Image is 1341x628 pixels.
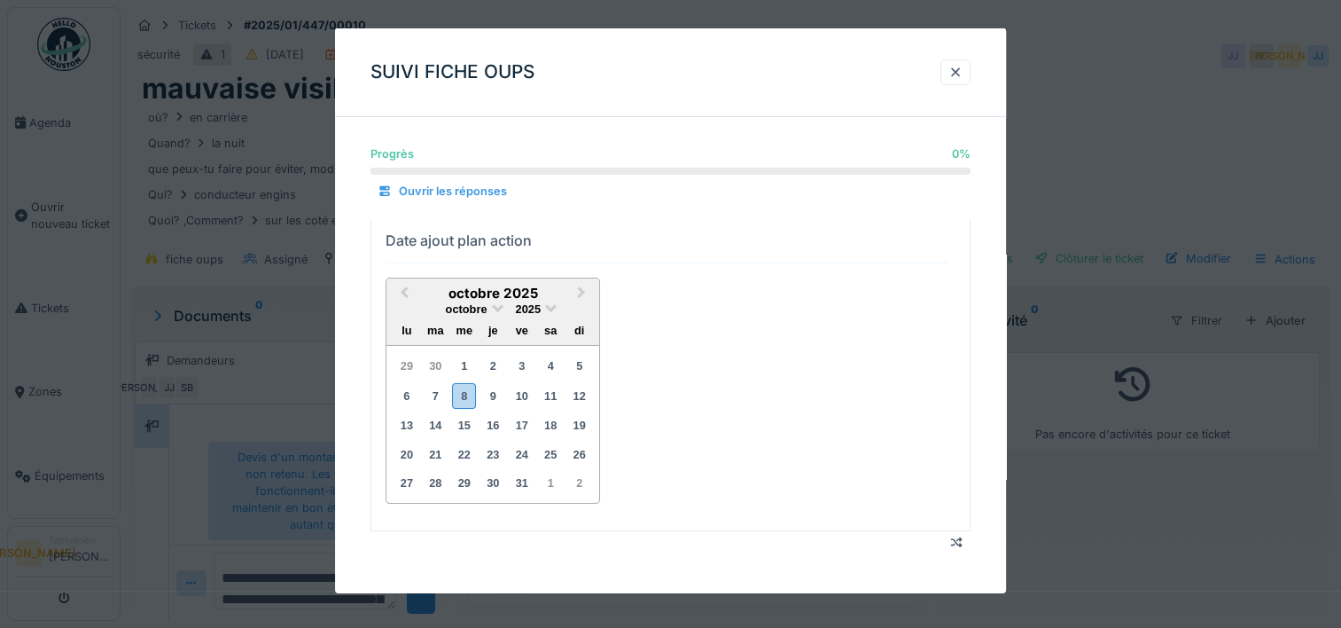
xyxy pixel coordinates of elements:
div: Month octobre, 2025 [393,351,594,497]
div: Choose samedi 4 octobre 2025 [539,354,563,378]
div: Choose vendredi 31 octobre 2025 [510,471,534,495]
div: Ouvrir les réponses [370,179,514,203]
div: Date ajout plan action [386,229,532,250]
div: Choose samedi 1 novembre 2025 [539,471,563,495]
button: Previous Month [388,279,417,308]
div: Choose jeudi 23 octobre 2025 [481,443,505,467]
progress: 0 % [370,168,971,175]
h3: SUIVI FICHE OUPS [370,61,534,83]
div: Choose mercredi 29 octobre 2025 [452,471,476,495]
div: Choose jeudi 30 octobre 2025 [481,471,505,495]
div: Progrès [370,145,414,162]
div: Choose lundi 13 octobre 2025 [394,413,418,437]
div: vendredi [510,318,534,342]
div: Choose lundi 29 septembre 2025 [394,354,418,378]
div: Choose lundi 27 octobre 2025 [394,471,418,495]
div: Choose dimanche 2 novembre 2025 [567,471,591,495]
div: Choose lundi 6 octobre 2025 [394,384,418,408]
div: Choose samedi 18 octobre 2025 [539,413,563,437]
summary: Date ajout plan action [378,225,963,522]
div: Choose dimanche 12 octobre 2025 [567,384,591,408]
div: mercredi [452,318,476,342]
div: 0 % [952,145,971,162]
div: Choose jeudi 9 octobre 2025 [481,384,505,408]
div: Choose vendredi 3 octobre 2025 [510,354,534,378]
div: samedi [539,318,563,342]
div: Choose dimanche 19 octobre 2025 [567,413,591,437]
div: Choose dimanche 5 octobre 2025 [567,354,591,378]
div: dimanche [567,318,591,342]
div: Choose vendredi 17 octobre 2025 [510,413,534,437]
div: Choose mercredi 1 octobre 2025 [452,354,476,378]
div: Choose jeudi 2 octobre 2025 [481,354,505,378]
div: Choose mercredi 15 octobre 2025 [452,413,476,437]
div: lundi [394,318,418,342]
div: Choose mardi 30 septembre 2025 [424,354,448,378]
div: Choose samedi 11 octobre 2025 [539,384,563,408]
div: Choose mercredi 22 octobre 2025 [452,443,476,467]
div: Choose mardi 21 octobre 2025 [424,443,448,467]
div: Choose dimanche 26 octobre 2025 [567,443,591,467]
div: mardi [424,318,448,342]
span: 2025 [516,302,541,316]
div: Choose mardi 7 octobre 2025 [424,384,448,408]
div: Choose vendredi 24 octobre 2025 [510,443,534,467]
h2: octobre 2025 [386,285,599,301]
div: Choose jeudi 16 octobre 2025 [481,413,505,437]
div: Choose vendredi 10 octobre 2025 [510,384,534,408]
span: octobre [446,302,487,316]
div: Choose mardi 28 octobre 2025 [424,471,448,495]
div: Choose samedi 25 octobre 2025 [539,443,563,467]
div: jeudi [481,318,505,342]
div: Choose lundi 20 octobre 2025 [394,443,418,467]
div: Choose mardi 14 octobre 2025 [424,413,448,437]
div: Choose mercredi 8 octobre 2025 [452,383,476,409]
button: Next Month [569,279,597,308]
